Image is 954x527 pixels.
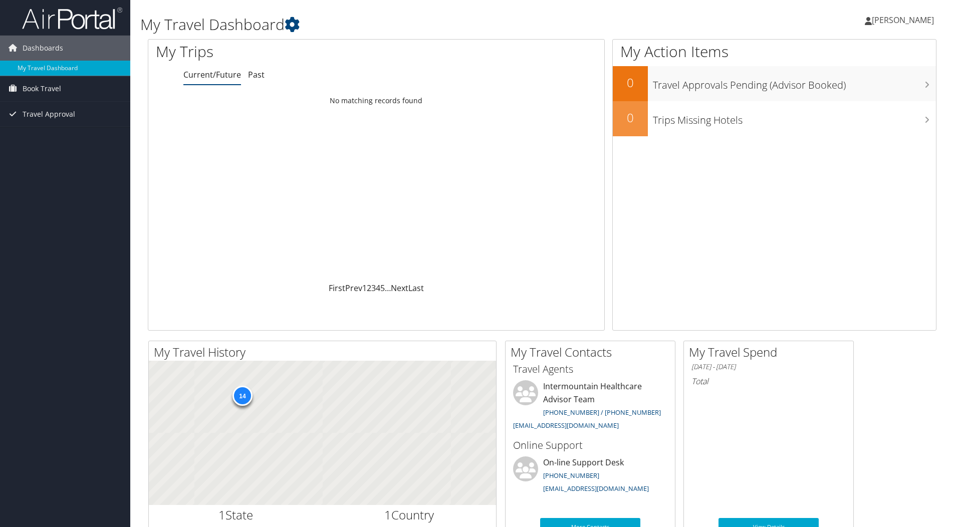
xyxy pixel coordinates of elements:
[872,15,934,26] span: [PERSON_NAME]
[508,380,672,434] li: Intermountain Healthcare Advisor Team
[613,41,936,62] h1: My Action Items
[140,14,676,35] h1: My Travel Dashboard
[23,76,61,101] span: Book Travel
[613,74,648,91] h2: 0
[156,506,315,523] h2: State
[653,108,936,127] h3: Trips Missing Hotels
[23,36,63,61] span: Dashboards
[385,283,391,294] span: …
[362,283,367,294] a: 1
[367,283,371,294] a: 2
[384,506,391,523] span: 1
[22,7,122,30] img: airportal-logo.png
[865,5,944,35] a: [PERSON_NAME]
[511,344,675,361] h2: My Travel Contacts
[408,283,424,294] a: Last
[154,344,496,361] h2: My Travel History
[345,283,362,294] a: Prev
[330,506,489,523] h2: Country
[329,283,345,294] a: First
[513,438,667,452] h3: Online Support
[613,109,648,126] h2: 0
[148,92,604,110] td: No matching records found
[691,376,846,387] h6: Total
[543,471,599,480] a: [PHONE_NUMBER]
[613,66,936,101] a: 0Travel Approvals Pending (Advisor Booked)
[23,102,75,127] span: Travel Approval
[613,101,936,136] a: 0Trips Missing Hotels
[248,69,265,80] a: Past
[653,73,936,92] h3: Travel Approvals Pending (Advisor Booked)
[508,456,672,497] li: On-line Support Desk
[218,506,225,523] span: 1
[543,408,661,417] a: [PHONE_NUMBER] / [PHONE_NUMBER]
[376,283,380,294] a: 4
[156,41,407,62] h1: My Trips
[691,362,846,372] h6: [DATE] - [DATE]
[232,386,253,406] div: 14
[543,484,649,493] a: [EMAIL_ADDRESS][DOMAIN_NAME]
[371,283,376,294] a: 3
[689,344,853,361] h2: My Travel Spend
[513,362,667,376] h3: Travel Agents
[380,283,385,294] a: 5
[513,421,619,430] a: [EMAIL_ADDRESS][DOMAIN_NAME]
[183,69,241,80] a: Current/Future
[391,283,408,294] a: Next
